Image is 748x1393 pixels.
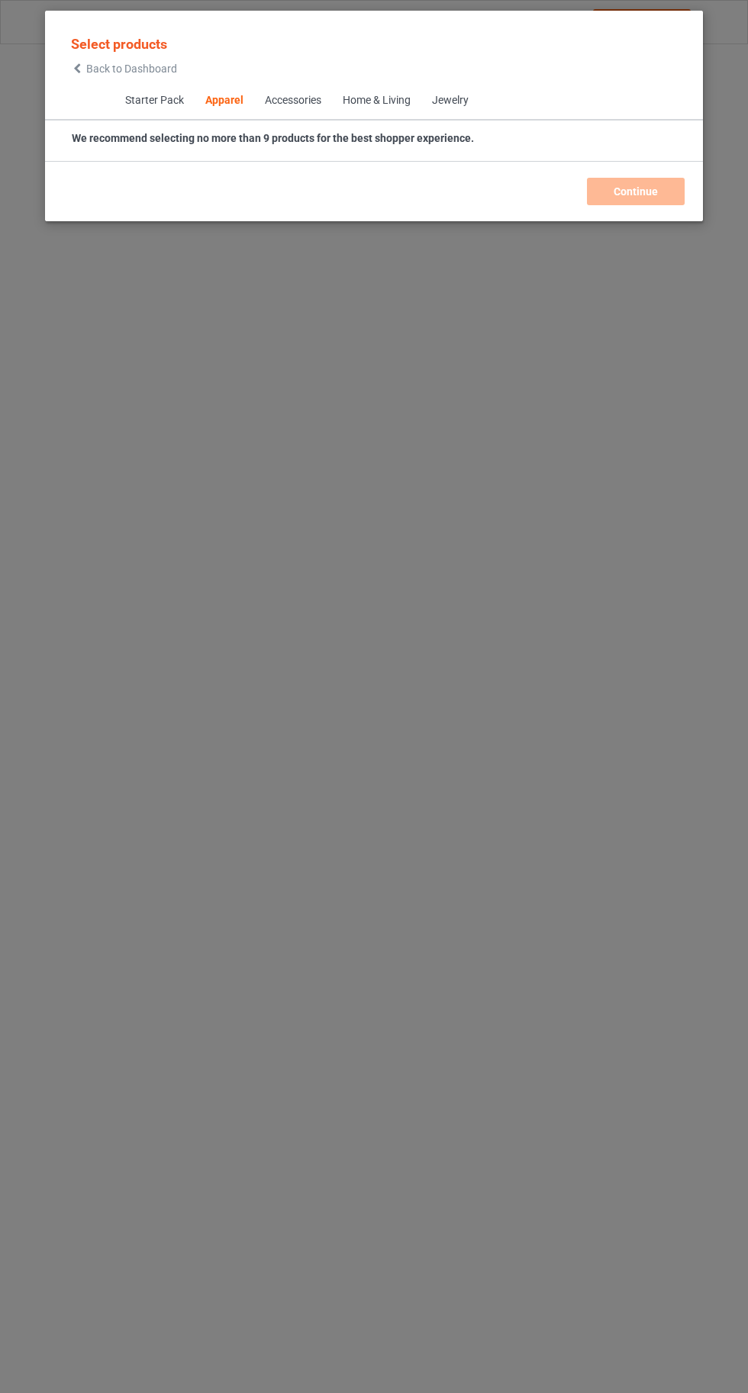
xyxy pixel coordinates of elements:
[72,132,474,144] strong: We recommend selecting no more than 9 products for the best shopper experience.
[431,93,468,108] div: Jewelry
[86,63,177,75] span: Back to Dashboard
[342,93,410,108] div: Home & Living
[71,36,167,52] span: Select products
[264,93,321,108] div: Accessories
[205,93,243,108] div: Apparel
[114,82,194,119] span: Starter Pack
